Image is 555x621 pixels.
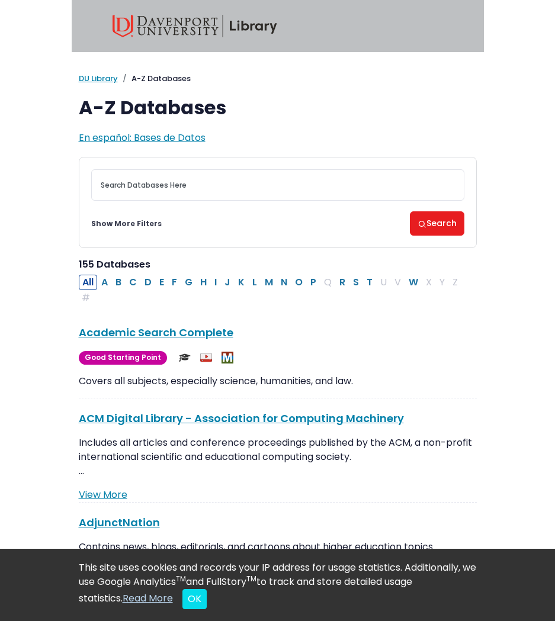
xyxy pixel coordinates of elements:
button: Filter Results J [221,275,234,290]
div: This site uses cookies and records your IP address for usage statistics. Additionally, we use Goo... [79,561,477,609]
button: Filter Results S [349,275,362,290]
p: Includes all articles and conference proceedings published by the ACM, a non-profit international... [79,436,477,478]
button: Filter Results I [211,275,220,290]
button: Filter Results K [235,275,248,290]
a: ACM Digital Library - Association for Computing Machinery [79,411,404,426]
img: Audio & Video [200,352,212,363]
a: AdjunctNation [79,515,160,530]
button: Filter Results E [156,275,168,290]
img: MeL (Michigan electronic Library) [222,352,233,363]
button: Filter Results H [197,275,210,290]
li: A-Z Databases [118,73,191,85]
a: Show More Filters [91,218,162,229]
button: Filter Results D [141,275,155,290]
p: Covers all subjects, especially science, humanities, and law. [79,374,477,388]
span: Good Starting Point [79,351,167,365]
div: Alpha-list to filter by first letter of database name [79,275,463,304]
img: Scholarly or Peer Reviewed [179,352,191,363]
a: En español: Bases de Datos [79,131,206,144]
button: All [79,275,97,290]
a: DU Library [79,73,118,84]
button: Filter Results N [277,275,291,290]
button: Filter Results P [307,275,320,290]
h1: A-Z Databases [79,96,477,119]
button: Close [182,589,207,609]
sup: TM [176,574,186,584]
p: Contains news, blogs, editorials, and cartoons about higher education topics. [79,540,477,554]
nav: breadcrumb [79,73,477,85]
input: Search database by title or keyword [91,169,464,201]
img: Davenport University Library [113,15,277,37]
button: Filter Results T [363,275,376,290]
a: Academic Search Complete [79,325,233,340]
button: Filter Results A [98,275,111,290]
button: Filter Results C [126,275,140,290]
button: Filter Results O [291,275,306,290]
span: 155 Databases [79,258,150,271]
a: View More [79,488,127,501]
button: Search [410,211,464,236]
button: Filter Results B [112,275,125,290]
button: Filter Results G [181,275,196,290]
button: Filter Results R [336,275,349,290]
button: Filter Results W [405,275,422,290]
button: Filter Results F [168,275,181,290]
a: Read More [123,591,173,605]
button: Filter Results M [261,275,277,290]
sup: TM [246,574,256,584]
button: Filter Results L [249,275,261,290]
